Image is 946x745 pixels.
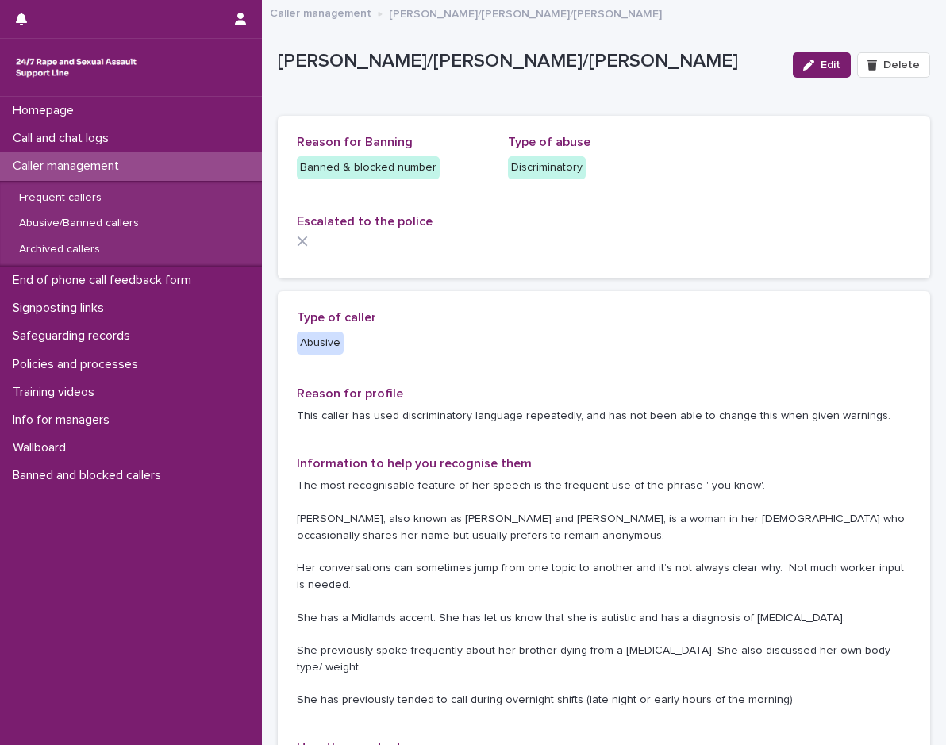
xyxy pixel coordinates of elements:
[821,60,840,71] span: Edit
[270,3,371,21] a: Caller management
[6,468,174,483] p: Banned and blocked callers
[6,440,79,455] p: Wallboard
[6,357,151,372] p: Policies and processes
[793,52,851,78] button: Edit
[297,387,403,400] span: Reason for profile
[508,136,590,148] span: Type of abuse
[6,131,121,146] p: Call and chat logs
[6,273,204,288] p: End of phone call feedback form
[6,413,122,428] p: Info for managers
[297,408,911,424] p: This caller has used discriminatory language repeatedly, and has not been able to change this whe...
[6,328,143,344] p: Safeguarding records
[508,156,586,179] div: Discriminatory
[297,215,433,228] span: Escalated to the police
[13,52,140,83] img: rhQMoQhaT3yELyF149Cw
[278,50,780,73] p: [PERSON_NAME]/[PERSON_NAME]/[PERSON_NAME]
[6,385,107,400] p: Training videos
[857,52,930,78] button: Delete
[6,159,132,174] p: Caller management
[297,311,376,324] span: Type of caller
[297,156,440,179] div: Banned & blocked number
[6,301,117,316] p: Signposting links
[6,243,113,256] p: Archived callers
[883,60,920,71] span: Delete
[6,191,114,205] p: Frequent callers
[297,136,413,148] span: Reason for Banning
[6,103,87,118] p: Homepage
[297,332,344,355] div: Abusive
[297,478,911,709] p: The most recognisable feature of her speech is the frequent use of the phrase ' you know'. [PERSO...
[6,217,152,230] p: Abusive/Banned callers
[389,4,662,21] p: [PERSON_NAME]/[PERSON_NAME]/[PERSON_NAME]
[297,457,532,470] span: Information to help you recognise them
